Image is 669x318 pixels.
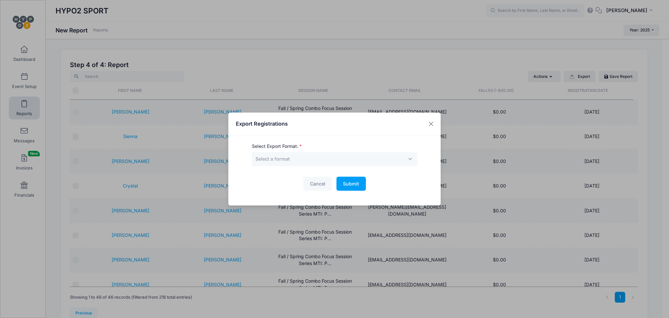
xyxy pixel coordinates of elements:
[252,143,302,150] label: Select Export Format:
[343,181,359,186] span: Submit
[236,120,288,128] h4: Export Registrations
[252,152,417,166] span: Select a format
[425,118,437,130] button: Close
[255,155,290,162] span: Select a format
[303,177,332,191] button: Cancel
[336,177,366,191] button: Submit
[255,156,290,162] span: Select a format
